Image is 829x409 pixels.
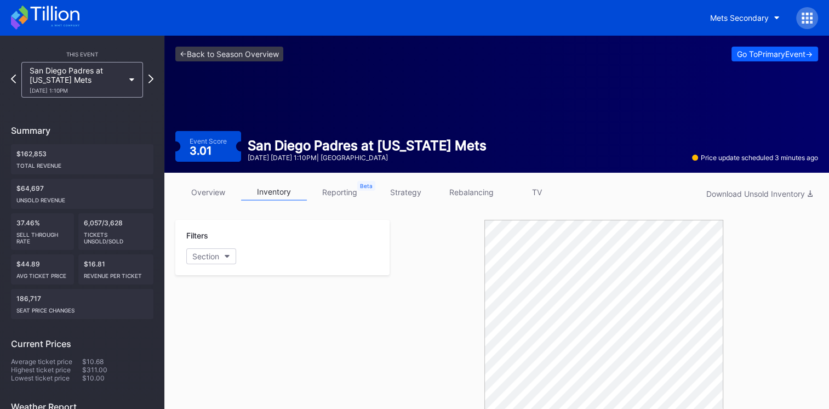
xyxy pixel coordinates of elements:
[16,192,148,203] div: Unsold Revenue
[11,289,153,319] div: 186,717
[186,248,236,264] button: Section
[373,184,438,201] a: strategy
[16,303,148,314] div: seat price changes
[11,254,74,285] div: $44.89
[706,189,813,198] div: Download Unsold Inventory
[692,154,818,162] div: Price update scheduled 3 minutes ago
[11,144,153,174] div: $162,853
[737,49,813,59] div: Go To Primary Event ->
[30,87,124,94] div: [DATE] 1:10PM
[438,184,504,201] a: rebalancing
[731,47,818,61] button: Go ToPrimaryEvent->
[11,125,153,136] div: Summary
[82,366,153,374] div: $311.00
[175,184,241,201] a: overview
[248,154,487,162] div: [DATE] [DATE] 1:10PM | [GEOGRAPHIC_DATA]
[78,213,154,250] div: 6,057/3,628
[11,357,82,366] div: Average ticket price
[82,357,153,366] div: $10.68
[30,66,124,94] div: San Diego Padres at [US_STATE] Mets
[504,184,570,201] a: TV
[84,268,148,279] div: Revenue per ticket
[175,47,283,61] a: <-Back to Season Overview
[16,158,148,169] div: Total Revenue
[186,231,379,240] div: Filters
[701,186,818,201] button: Download Unsold Inventory
[11,51,153,58] div: This Event
[16,268,68,279] div: Avg ticket price
[241,184,307,201] a: inventory
[190,137,227,145] div: Event Score
[11,366,82,374] div: Highest ticket price
[11,179,153,209] div: $64,697
[248,138,487,154] div: San Diego Padres at [US_STATE] Mets
[11,213,74,250] div: 37.46%
[82,374,153,382] div: $10.00
[190,145,214,156] div: 3.01
[11,374,82,382] div: Lowest ticket price
[78,254,154,285] div: $16.81
[702,8,788,28] button: Mets Secondary
[307,184,373,201] a: reporting
[710,13,769,22] div: Mets Secondary
[16,227,68,245] div: Sell Through Rate
[84,227,148,245] div: Tickets Unsold/Sold
[192,252,219,261] div: Section
[11,338,153,349] div: Current Prices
